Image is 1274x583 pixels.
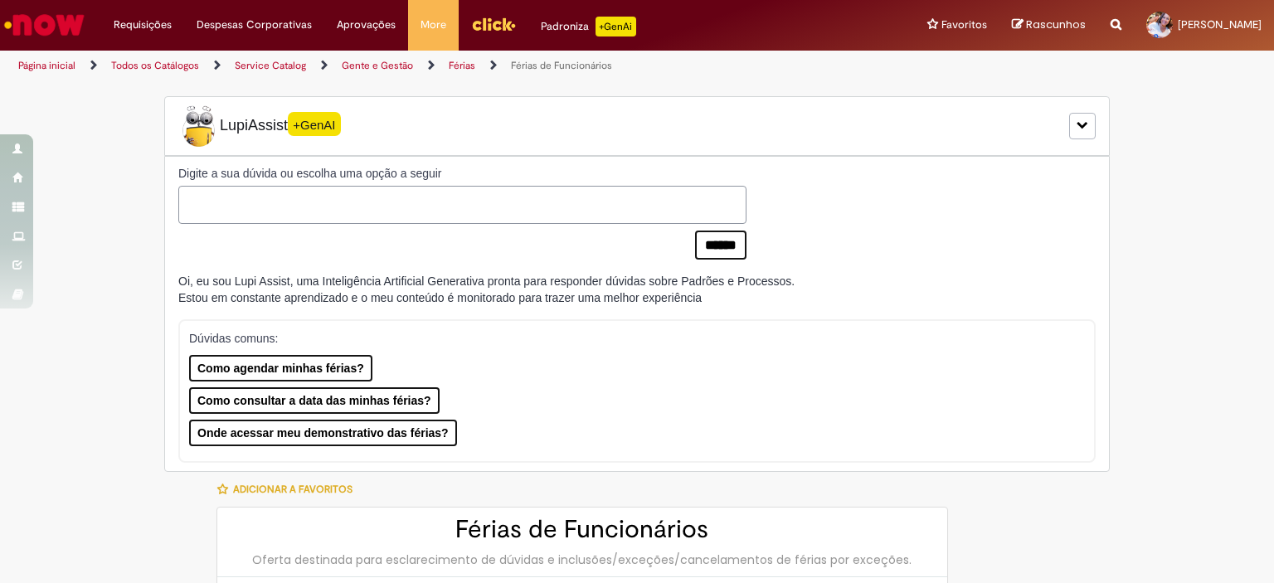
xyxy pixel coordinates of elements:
[234,516,931,543] h2: Férias de Funcionários
[178,273,795,306] div: Oi, eu sou Lupi Assist, uma Inteligência Artificial Generativa pronta para responder dúvidas sobr...
[189,330,1068,347] p: Dúvidas comuns:
[164,96,1110,156] div: LupiLupiAssist+GenAI
[337,17,396,33] span: Aprovações
[2,8,87,41] img: ServiceNow
[189,420,457,446] button: Onde acessar meu demonstrativo das férias?
[1012,17,1086,33] a: Rascunhos
[178,105,220,147] img: Lupi
[197,17,312,33] span: Despesas Corporativas
[178,165,746,182] label: Digite a sua dúvida ou escolha uma opção a seguir
[596,17,636,36] p: +GenAi
[1178,17,1262,32] span: [PERSON_NAME]
[234,551,931,568] div: Oferta destinada para esclarecimento de dúvidas e inclusões/exceções/cancelamentos de férias por ...
[178,105,341,147] span: LupiAssist
[511,59,612,72] a: Férias de Funcionários
[189,387,440,414] button: Como consultar a data das minhas férias?
[114,17,172,33] span: Requisições
[941,17,987,33] span: Favoritos
[541,17,636,36] div: Padroniza
[449,59,475,72] a: Férias
[235,59,306,72] a: Service Catalog
[471,12,516,36] img: click_logo_yellow_360x200.png
[233,483,353,496] span: Adicionar a Favoritos
[18,59,75,72] a: Página inicial
[1026,17,1086,32] span: Rascunhos
[189,355,372,381] button: Como agendar minhas férias?
[288,112,341,136] span: +GenAI
[216,472,362,507] button: Adicionar a Favoritos
[12,51,837,81] ul: Trilhas de página
[111,59,199,72] a: Todos os Catálogos
[342,59,413,72] a: Gente e Gestão
[421,17,446,33] span: More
